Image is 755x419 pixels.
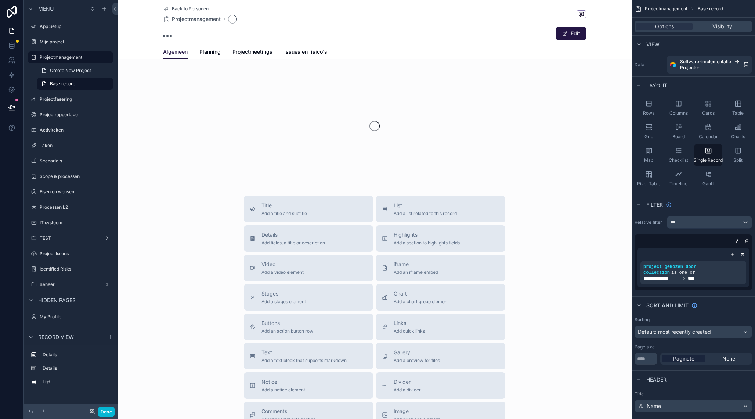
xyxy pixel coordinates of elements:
[647,402,661,410] span: Name
[261,378,305,386] span: Notice
[40,314,112,320] label: My Profile
[635,326,752,338] button: Default: most recently created
[40,251,112,257] label: Project Issues
[680,59,731,65] span: Software-implementatie
[672,134,685,140] span: Board
[28,51,113,63] a: Projectmanagement
[376,343,505,369] button: GalleryAdd a preview for files
[376,314,505,340] button: LinksAdd quick links
[635,168,663,190] button: Pivot Table
[37,65,113,76] a: Create New Project
[38,297,76,304] span: Hidden pages
[28,248,113,259] a: Project Issues
[244,284,373,311] button: StagesAdd a stages element
[28,93,113,105] a: Projectfasering
[376,255,505,281] button: iframeAdd an iframe embed
[655,23,674,30] span: Options
[40,266,112,272] label: Identified Risks
[244,343,373,369] button: TextAdd a text block that supports markdown
[694,97,722,119] button: Cards
[394,240,460,246] span: Add a section to highlights fields
[394,349,440,356] span: Gallery
[40,282,101,287] label: Beheer
[645,6,687,12] span: Projectmanagement
[28,155,113,167] a: Scenario's
[163,6,209,12] a: Back to Personen
[172,6,209,12] span: Back to Personen
[40,143,112,148] label: Taken
[40,220,112,226] label: IT systeem
[394,211,457,216] span: Add a list related to this record
[28,217,113,229] a: IT systeem
[28,201,113,213] a: Processen L2
[24,345,118,395] div: scrollable content
[376,196,505,222] button: ListAdd a list related to this record
[667,56,752,74] a: Software-implementatieProjecten
[635,62,664,68] label: Data
[635,400,752,412] button: Name
[40,173,112,179] label: Scope & processen
[28,124,113,136] a: Activiteiten
[38,333,74,341] span: Record view
[702,110,715,116] span: Cards
[635,317,650,323] label: Sorting
[669,157,688,163] span: Checklist
[556,27,586,40] button: Edit
[670,62,676,68] img: Airtable Logo
[635,344,655,350] label: Page size
[261,211,307,216] span: Add a title and subtitle
[261,269,304,275] span: Add a video element
[643,264,696,275] span: project gekozen door collection
[637,181,660,187] span: Pivot Table
[261,202,307,209] span: Title
[732,110,744,116] span: Table
[376,372,505,399] button: DividerAdd a divider
[669,181,687,187] span: Timeline
[646,82,667,89] span: Layout
[646,376,667,383] span: Header
[394,290,449,297] span: Chart
[394,299,449,305] span: Add a chart group element
[638,329,711,335] span: Default: most recently created
[394,408,440,415] span: Image
[733,157,743,163] span: Split
[40,96,112,102] label: Projectfasering
[261,290,306,297] span: Stages
[261,358,347,364] span: Add a text block that supports markdown
[40,158,112,164] label: Scenario's
[643,110,654,116] span: Rows
[261,408,316,415] span: Comments
[699,134,718,140] span: Calendar
[394,269,438,275] span: Add an iframe embed
[394,378,421,386] span: Divider
[163,48,188,55] span: Algemeen
[671,270,695,275] span: is one of
[28,36,113,48] a: Mijn project
[731,134,745,140] span: Charts
[98,407,115,417] button: Done
[261,261,304,268] span: Video
[199,45,221,60] a: Planning
[40,54,109,60] label: Projectmanagement
[40,189,112,195] label: Eisen en wensen
[680,65,700,71] span: Projecten
[694,168,722,190] button: Gantt
[694,121,722,143] button: Calendar
[635,144,663,166] button: Map
[244,255,373,281] button: VideoAdd a video element
[28,232,113,244] a: TEST
[644,157,653,163] span: Map
[394,328,425,334] span: Add quick links
[261,328,313,334] span: Add an action button row
[635,391,752,397] label: Title
[376,284,505,311] button: ChartAdd a chart group element
[646,302,689,309] span: Sort And Limit
[635,121,663,143] button: Grid
[724,121,752,143] button: Charts
[50,68,91,74] span: Create New Project
[635,97,663,119] button: Rows
[28,21,113,32] a: App Setup
[646,201,663,208] span: Filter
[28,171,113,182] a: Scope & processen
[40,39,112,45] label: Mijn project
